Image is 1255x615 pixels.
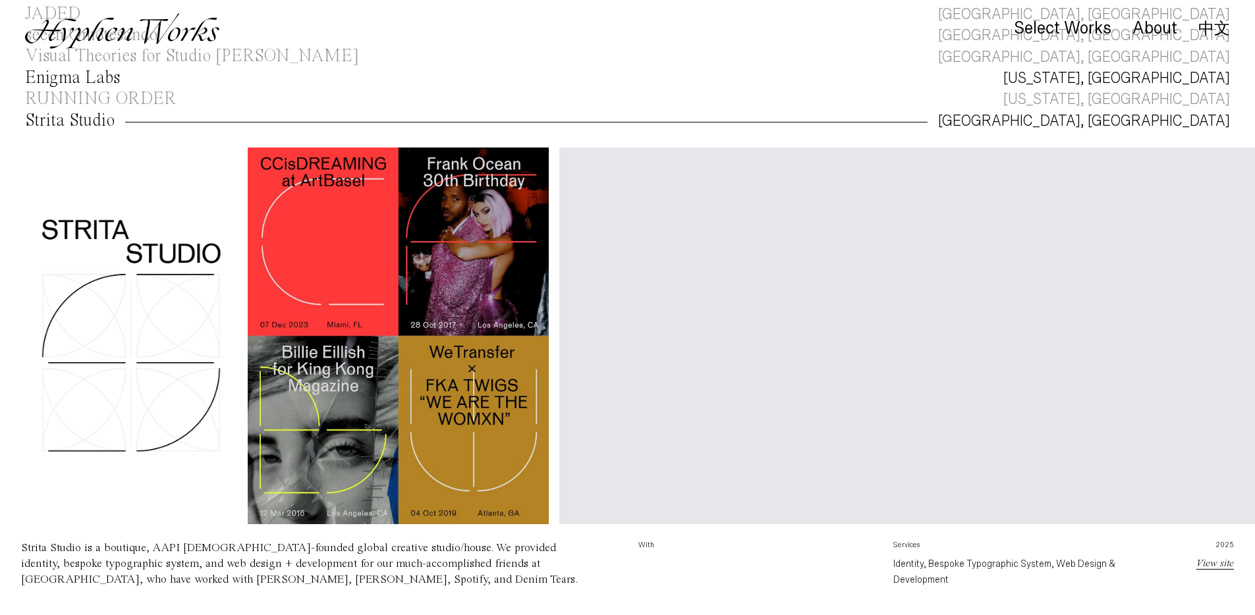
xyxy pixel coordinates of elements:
[1196,558,1234,569] a: View site
[1198,21,1230,36] a: 中文
[25,90,176,108] div: RUNNING ORDER
[893,540,1127,556] p: Services
[25,69,120,87] div: Enigma Labs
[1132,19,1177,38] div: About
[638,540,872,556] p: With
[1132,22,1177,36] a: About
[248,147,549,524] img: Z9pzsTiBA97Giogp_Strita-Case-Study-Composition250310.png
[893,556,1127,587] p: Identity, Bespoke Typographic System, Web Design & Development
[1014,22,1111,36] a: Select Works
[25,13,219,49] img: Hyphen Works
[1003,89,1230,110] div: [US_STATE], [GEOGRAPHIC_DATA]
[25,112,115,130] div: Strita Studio
[1148,540,1234,556] p: 2025
[1014,19,1111,38] div: Select Works
[1003,68,1230,89] div: [US_STATE], [GEOGRAPHIC_DATA]
[938,111,1230,132] div: [GEOGRAPHIC_DATA], [GEOGRAPHIC_DATA]
[25,147,237,524] img: Z9pzuDiBA97Giogr_ReelCovers1.png
[21,542,578,585] div: Strita Studio is a boutique, AAPI [DEMOGRAPHIC_DATA]-founded global creative studio/house. We pro...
